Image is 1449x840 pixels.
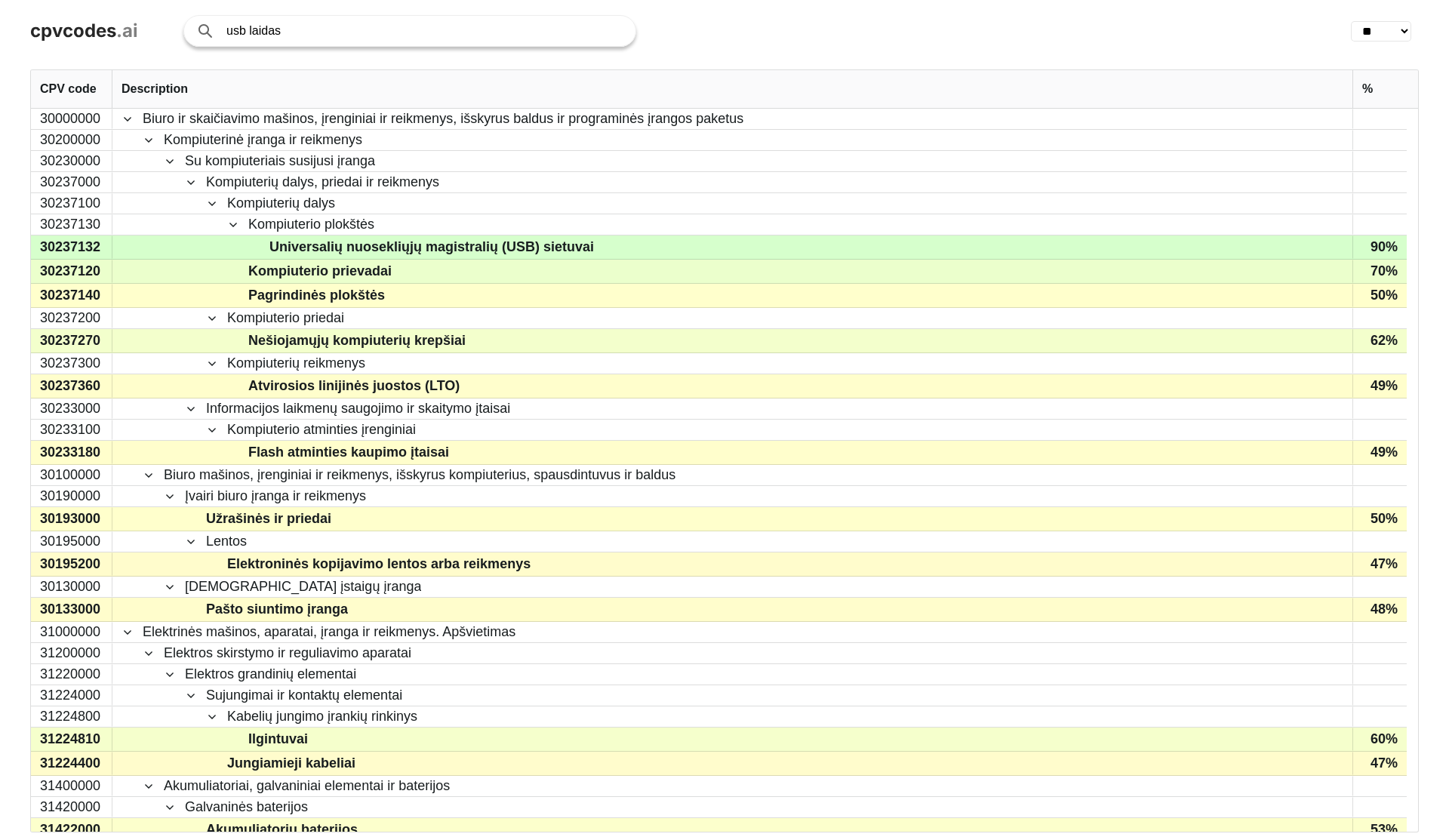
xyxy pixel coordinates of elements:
[31,260,112,283] div: 30237120
[31,507,112,531] div: 30193000
[31,643,112,663] div: 31200000
[31,193,112,214] div: 30237100
[31,353,112,374] div: 30237300
[31,552,112,576] div: 30195200
[1352,752,1407,775] div: 47%
[248,260,392,282] span: Kompiuterio prievadai
[248,330,466,352] span: Nešiojamųjų kompiuterių krepšiai
[226,16,620,46] input: Search products or services...
[164,466,675,485] span: Biuro mašinos, įrenginiai ir reikmenys, išskyrus kompiuterius, spausdintuvus ir baldus
[31,308,112,328] div: 30237200
[206,532,247,551] span: Lentos
[227,194,335,213] span: Kompiuterių dalys
[31,329,112,352] div: 30237270
[31,577,112,597] div: 30130000
[31,622,112,642] div: 31000000
[31,531,112,552] div: 30195000
[122,82,188,96] span: Description
[31,776,112,796] div: 31400000
[31,465,112,485] div: 30100000
[30,20,138,42] a: cpvcodes.ai
[227,420,416,439] span: Kompiuterio atminties įrenginiai
[31,728,112,751] div: 31224810
[31,797,112,817] div: 31420000
[1352,507,1407,531] div: 50%
[31,235,112,259] div: 30237132
[31,706,112,727] div: 31224800
[164,131,362,149] span: Kompiuterinė įranga ir reikmenys
[31,172,112,192] div: 30237000
[1352,374,1407,398] div: 49%
[116,20,138,42] span: .ai
[1352,728,1407,751] div: 60%
[1352,260,1407,283] div: 70%
[206,508,331,530] span: Užrašinės ir priedai
[31,664,112,685] div: 31220000
[31,598,112,621] div: 30133000
[1352,284,1407,307] div: 50%
[227,354,365,373] span: Kompiuterių reikmenys
[30,20,116,42] span: cpvcodes
[31,109,112,129] div: 30000000
[206,598,348,620] span: Pašto siuntimo įranga
[185,665,356,684] span: Elektros grandinių elementai
[248,442,449,463] span: Flash atminties kaupimo įtaisai
[1352,552,1407,576] div: 47%
[1352,598,1407,621] div: 48%
[31,685,112,706] div: 31224000
[31,284,112,307] div: 30237140
[185,487,366,506] span: Įvairi biuro įranga ir reikmenys
[206,173,439,192] span: Kompiuterių dalys, priedai ir reikmenys
[164,644,411,663] span: Elektros skirstymo ir reguliavimo aparatai
[1362,82,1373,96] span: %
[1352,235,1407,259] div: 90%
[185,798,308,817] span: Galvaninės baterijos
[40,82,97,96] span: CPV code
[31,214,112,235] div: 30237130
[31,420,112,440] div: 30233100
[248,215,374,234] span: Kompiuterio plokštės
[31,441,112,464] div: 30233180
[164,777,450,795] span: Akumuliatoriai, galvaniniai elementai ir baterijos
[206,399,510,418] span: Informacijos laikmenų saugojimo ir skaitymo įtaisai
[1352,329,1407,352] div: 62%
[31,398,112,419] div: 30233000
[248,285,385,306] span: Pagrindinės plokštės
[31,130,112,150] div: 30200000
[248,728,308,750] span: Ilgintuvai
[1352,441,1407,464] div: 49%
[227,553,531,575] span: Elektroninės kopijavimo lentos arba reikmenys
[31,151,112,171] div: 30230000
[206,686,402,705] span: Sujungimai ir kontaktų elementai
[227,309,344,328] span: Kompiuterio priedai
[269,236,594,258] span: Universalių nuosekliųjų magistralių (USB) sietuvai
[143,109,743,128] span: Biuro ir skaičiavimo mašinos, įrenginiai ir reikmenys, išskyrus baldus ir programinės įrangos pak...
[31,752,112,775] div: 31224400
[31,486,112,506] div: 30190000
[227,752,355,774] span: Jungiamieji kabeliai
[185,577,421,596] span: [DEMOGRAPHIC_DATA] įstaigų įranga
[185,152,375,171] span: Su kompiuteriais susijusi įranga
[31,374,112,398] div: 30237360
[248,375,460,397] span: Atvirosios linijinės juostos (LTO)
[143,623,515,642] span: Elektrinės mašinos, aparatai, įranga ir reikmenys. Apšvietimas
[227,707,417,726] span: Kabelių jungimo įrankių rinkinys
